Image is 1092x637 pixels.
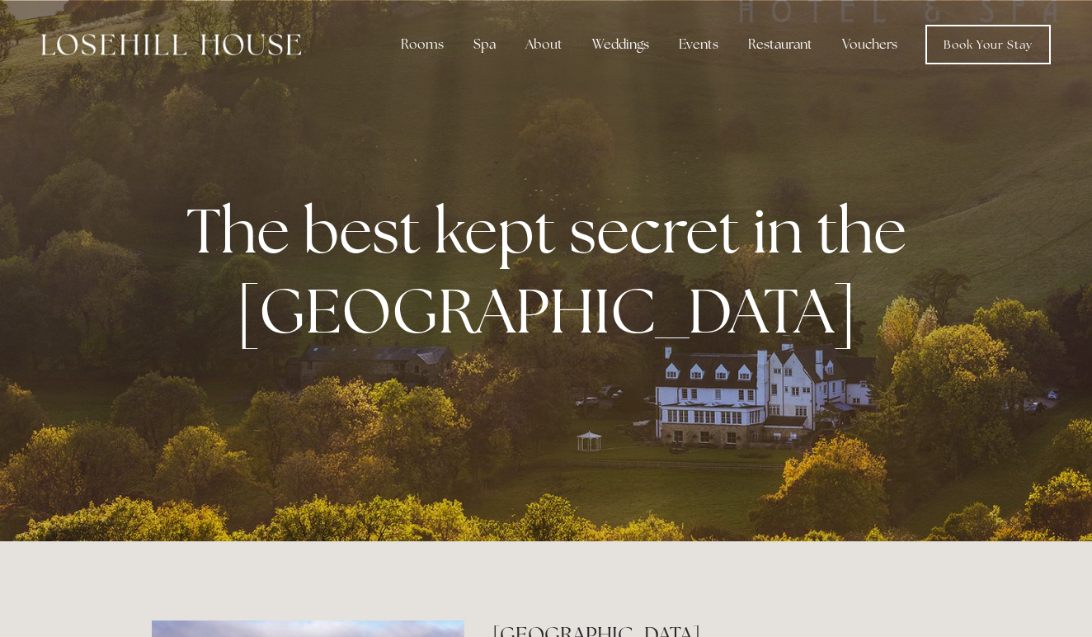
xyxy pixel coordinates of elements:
[460,28,509,61] div: Spa
[579,28,662,61] div: Weddings
[41,34,301,55] img: Losehill House
[186,190,920,352] strong: The best kept secret in the [GEOGRAPHIC_DATA]
[925,25,1051,64] a: Book Your Stay
[512,28,576,61] div: About
[735,28,826,61] div: Restaurant
[388,28,457,61] div: Rooms
[666,28,732,61] div: Events
[829,28,911,61] a: Vouchers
